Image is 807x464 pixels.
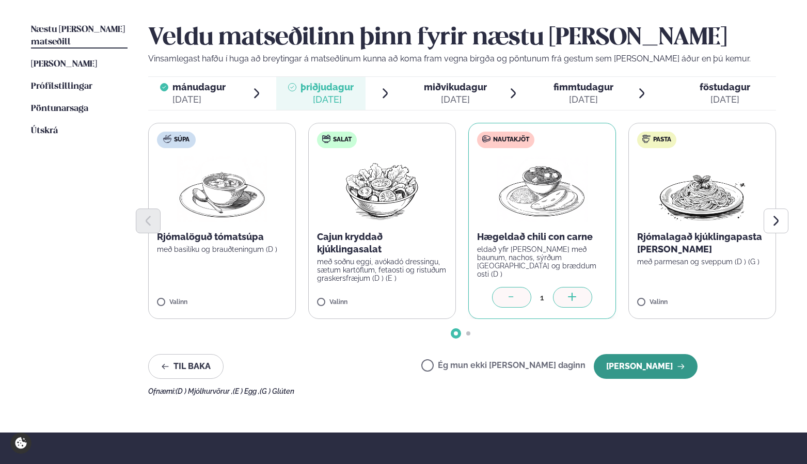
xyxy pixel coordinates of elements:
[31,103,88,115] a: Pöntunarsaga
[31,25,125,46] span: Næstu [PERSON_NAME] matseðill
[454,331,458,335] span: Go to slide 1
[493,136,529,144] span: Nautakjöt
[172,93,226,106] div: [DATE]
[31,125,58,137] a: Útskrá
[322,135,330,143] img: salad.svg
[31,82,92,91] span: Prófílstillingar
[31,81,92,93] a: Prófílstillingar
[10,433,31,454] a: Cookie settings
[424,82,487,92] span: miðvikudagur
[300,82,354,92] span: þriðjudagur
[700,93,750,106] div: [DATE]
[531,292,553,303] div: 1
[466,331,470,335] span: Go to slide 2
[317,231,447,255] p: Cajun kryddað kjúklingasalat
[148,354,224,379] button: Til baka
[148,24,776,53] h2: Veldu matseðilinn þinn fyrir næstu [PERSON_NAME]
[553,93,613,106] div: [DATE]
[233,387,260,395] span: (E ) Egg ,
[497,156,588,222] img: Curry-Rice-Naan.png
[148,53,776,65] p: Vinsamlegast hafðu í huga að breytingar á matseðlinum kunna að koma fram vegna birgða og pöntunum...
[642,135,651,143] img: pasta.svg
[637,258,767,266] p: með parmesan og sveppum (D ) (G )
[157,231,287,243] p: Rjómalöguð tómatsúpa
[333,136,352,144] span: Salat
[136,209,161,233] button: Previous slide
[260,387,294,395] span: (G ) Glúten
[424,93,487,106] div: [DATE]
[477,231,607,243] p: Hægeldað chili con carne
[31,58,97,71] a: [PERSON_NAME]
[653,136,671,144] span: Pasta
[163,135,171,143] img: soup.svg
[157,245,287,253] p: með basilíku og brauðteningum (D )
[482,135,490,143] img: beef.svg
[31,104,88,113] span: Pöntunarsaga
[657,156,748,222] img: Spagetti.png
[764,209,788,233] button: Next slide
[594,354,698,379] button: [PERSON_NAME]
[31,60,97,69] span: [PERSON_NAME]
[148,387,776,395] div: Ofnæmi:
[177,156,267,222] img: Soup.png
[31,126,58,135] span: Útskrá
[317,258,447,282] p: með soðnu eggi, avókadó dressingu, sætum kartöflum, fetaosti og ristuðum graskersfræjum (D ) (E )
[174,136,189,144] span: Súpa
[337,156,428,222] img: Salad.png
[477,245,607,278] p: eldað yfir [PERSON_NAME] með baunum, nachos, sýrðum [GEOGRAPHIC_DATA] og bræddum osti (D )
[300,93,354,106] div: [DATE]
[172,82,226,92] span: mánudagur
[700,82,750,92] span: föstudagur
[31,24,128,49] a: Næstu [PERSON_NAME] matseðill
[637,231,767,255] p: Rjómalagað kjúklingapasta [PERSON_NAME]
[553,82,613,92] span: fimmtudagur
[176,387,233,395] span: (D ) Mjólkurvörur ,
